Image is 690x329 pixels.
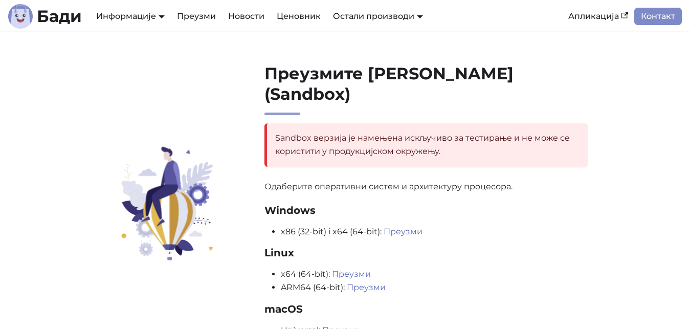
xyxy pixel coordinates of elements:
[264,247,588,259] h3: Linux
[264,204,588,217] h3: Windows
[281,281,588,294] li: ARM64 (64-bit):
[281,268,588,281] li: x64 (64-bit):
[8,4,82,29] a: ЛогоБади
[634,8,682,25] a: Контакт
[562,8,634,25] a: Апликација
[96,11,165,21] a: Информације
[100,145,233,261] img: Преузмите Бади (Sandbox)
[271,8,327,25] a: Ценовник
[171,8,222,25] a: Преузми
[222,8,271,25] a: Новости
[281,225,588,238] li: x86 (32-bit) i x64 (64-bit):
[332,269,371,279] a: Преузми
[384,227,422,236] a: Преузми
[333,11,423,21] a: Остали производи
[264,303,588,316] h3: macOS
[264,63,588,115] h2: Преузмите [PERSON_NAME] (Sandbox)
[347,282,386,292] a: Преузми
[264,123,588,167] div: Sandbox верзија је намењена искључиво за тестирање и не може се користити у продукцијском окружењу.
[8,4,33,29] img: Лого
[264,180,588,193] p: Одаберите оперативни систем и архитектуру процесора.
[37,8,82,25] b: Бади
